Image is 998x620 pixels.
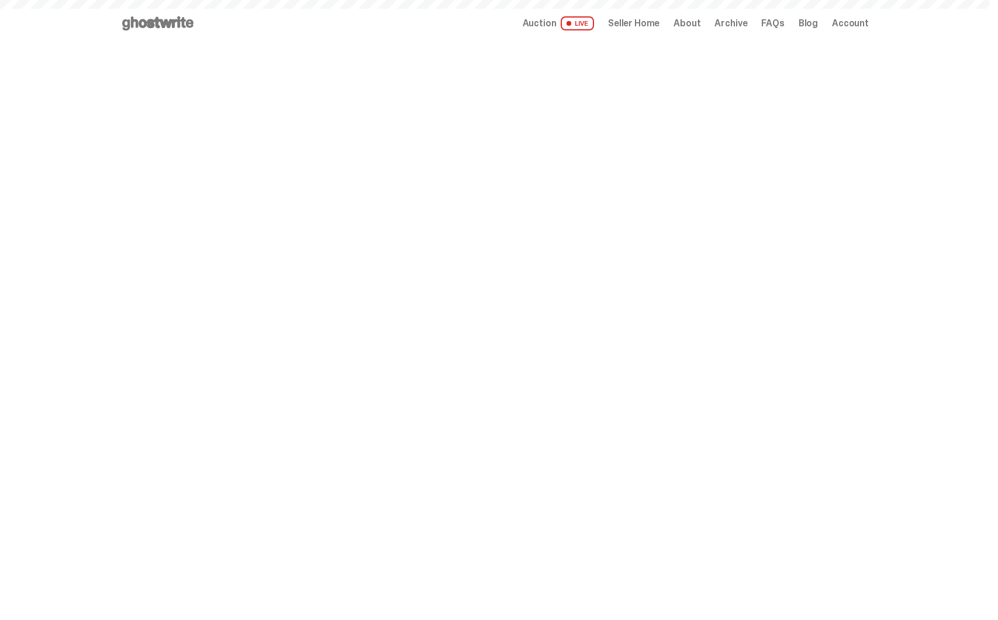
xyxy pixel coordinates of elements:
[674,19,700,28] a: About
[714,19,747,28] a: Archive
[523,19,557,28] span: Auction
[832,19,869,28] a: Account
[608,19,659,28] a: Seller Home
[523,16,594,30] a: Auction LIVE
[761,19,784,28] a: FAQs
[799,19,818,28] a: Blog
[561,16,594,30] span: LIVE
